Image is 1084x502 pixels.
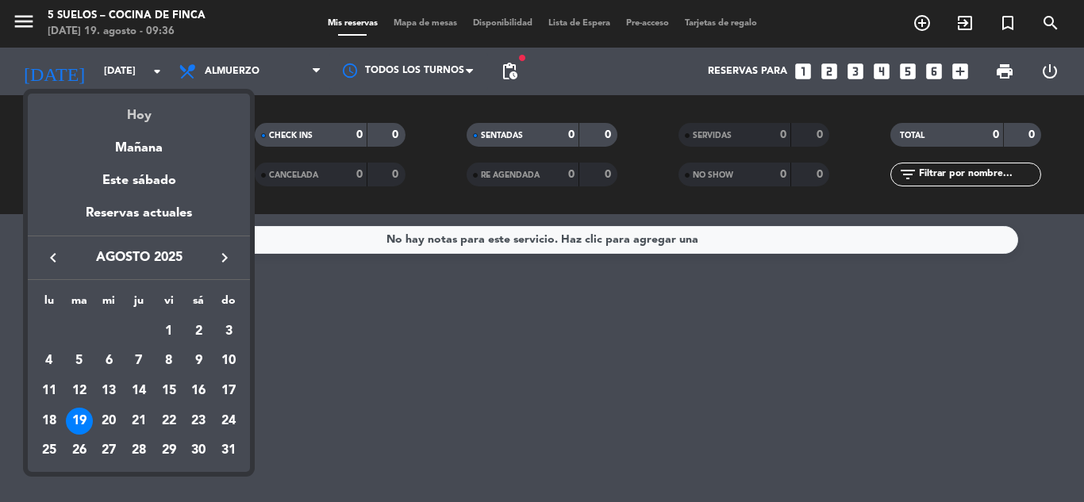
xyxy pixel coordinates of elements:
div: 5 [66,347,93,374]
div: 30 [185,438,212,465]
div: Mañana [28,126,250,159]
td: 24 de agosto de 2025 [213,406,244,436]
button: keyboard_arrow_right [210,247,239,268]
td: 18 de agosto de 2025 [34,406,64,436]
th: sábado [184,292,214,316]
td: 16 de agosto de 2025 [184,376,214,406]
td: 5 de agosto de 2025 [64,347,94,377]
th: martes [64,292,94,316]
div: 23 [185,408,212,435]
div: 18 [36,408,63,435]
th: domingo [213,292,244,316]
td: 9 de agosto de 2025 [184,347,214,377]
td: 23 de agosto de 2025 [184,406,214,436]
td: 1 de agosto de 2025 [154,316,184,347]
span: agosto 2025 [67,247,210,268]
td: 27 de agosto de 2025 [94,436,124,466]
td: 12 de agosto de 2025 [64,376,94,406]
div: 10 [215,347,242,374]
div: 22 [156,408,183,435]
div: Reservas actuales [28,203,250,236]
td: 13 de agosto de 2025 [94,376,124,406]
div: 11 [36,377,63,404]
div: 31 [215,438,242,465]
div: 26 [66,438,93,465]
div: 16 [185,377,212,404]
div: 14 [125,377,152,404]
th: miércoles [94,292,124,316]
td: 22 de agosto de 2025 [154,406,184,436]
td: 11 de agosto de 2025 [34,376,64,406]
td: 28 de agosto de 2025 [124,436,154,466]
td: 21 de agosto de 2025 [124,406,154,436]
button: keyboard_arrow_left [39,247,67,268]
div: 20 [95,408,122,435]
td: 10 de agosto de 2025 [213,347,244,377]
div: 3 [215,318,242,345]
td: 14 de agosto de 2025 [124,376,154,406]
div: Este sábado [28,159,250,203]
td: 19 de agosto de 2025 [64,406,94,436]
td: 4 de agosto de 2025 [34,347,64,377]
td: 15 de agosto de 2025 [154,376,184,406]
div: 8 [156,347,183,374]
td: 7 de agosto de 2025 [124,347,154,377]
div: 28 [125,438,152,465]
td: 8 de agosto de 2025 [154,347,184,377]
div: 1 [156,318,183,345]
div: 29 [156,438,183,465]
div: 27 [95,438,122,465]
td: 6 de agosto de 2025 [94,347,124,377]
td: 26 de agosto de 2025 [64,436,94,466]
div: 17 [215,377,242,404]
div: 25 [36,438,63,465]
td: 30 de agosto de 2025 [184,436,214,466]
td: 3 de agosto de 2025 [213,316,244,347]
td: 29 de agosto de 2025 [154,436,184,466]
div: 4 [36,347,63,374]
th: jueves [124,292,154,316]
th: viernes [154,292,184,316]
div: 15 [156,377,183,404]
div: 12 [66,377,93,404]
div: 6 [95,347,122,374]
div: 21 [125,408,152,435]
div: 19 [66,408,93,435]
div: 2 [185,318,212,345]
td: 2 de agosto de 2025 [184,316,214,347]
i: keyboard_arrow_left [44,248,63,267]
td: AGO. [34,316,154,347]
i: keyboard_arrow_right [215,248,234,267]
td: 31 de agosto de 2025 [213,436,244,466]
td: 20 de agosto de 2025 [94,406,124,436]
td: 25 de agosto de 2025 [34,436,64,466]
td: 17 de agosto de 2025 [213,376,244,406]
div: Hoy [28,94,250,126]
div: 13 [95,377,122,404]
div: 9 [185,347,212,374]
div: 24 [215,408,242,435]
div: 7 [125,347,152,374]
th: lunes [34,292,64,316]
